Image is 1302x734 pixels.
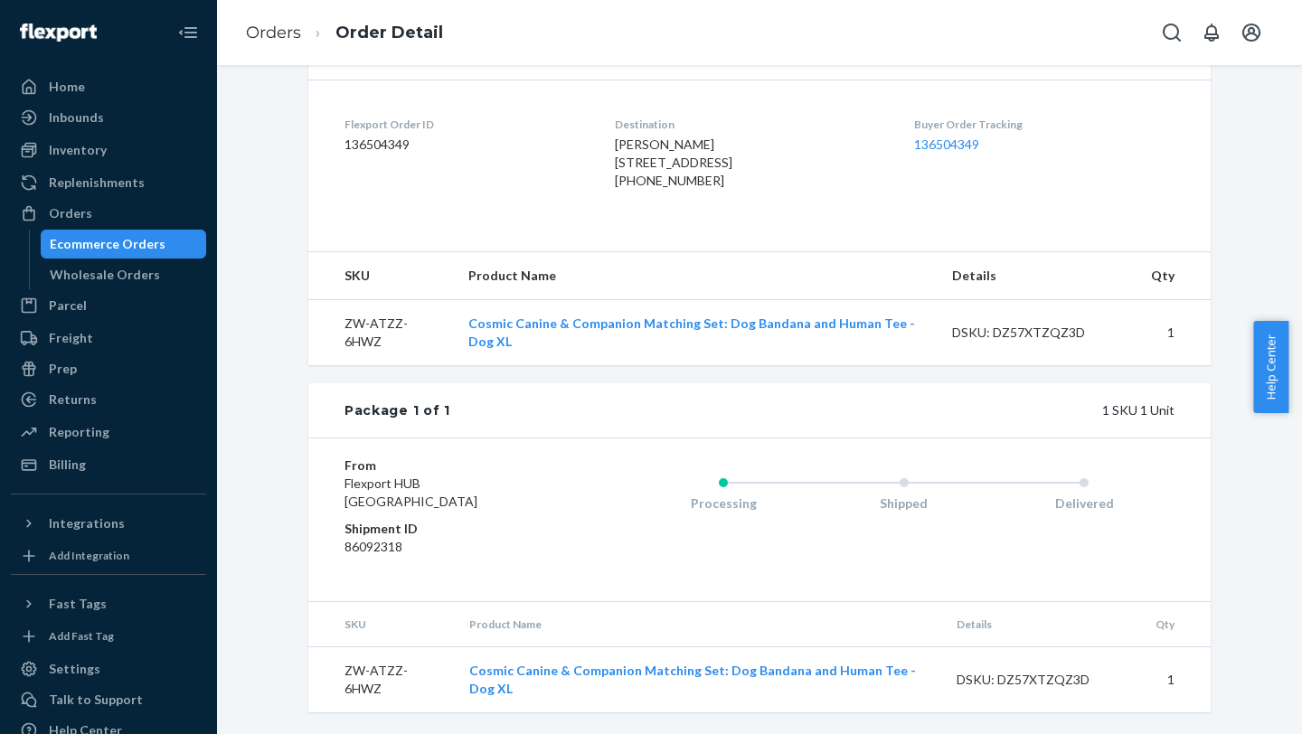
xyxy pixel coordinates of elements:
[335,23,443,42] a: Order Detail
[455,602,943,647] th: Product Name
[231,6,458,60] ol: breadcrumbs
[246,23,301,42] a: Orders
[469,663,916,696] a: Cosmic Canine & Companion Matching Set: Dog Bandana and Human Tee - Dog XL
[1141,647,1211,713] td: 1
[633,494,814,513] div: Processing
[11,685,206,714] a: Talk to Support
[11,199,206,228] a: Orders
[454,252,939,300] th: Product Name
[49,108,104,127] div: Inbounds
[344,456,561,475] dt: From
[344,401,450,419] div: Package 1 of 1
[11,324,206,353] a: Freight
[11,545,206,567] a: Add Integration
[450,401,1175,419] div: 1 SKU 1 Unit
[11,509,206,538] button: Integrations
[914,136,979,152] a: 136504349
[49,548,129,563] div: Add Integration
[1253,321,1288,413] button: Help Center
[11,654,206,683] a: Settings
[1154,14,1190,51] button: Open Search Box
[957,671,1127,689] div: DSKU: DZ57XTZQZ3D
[49,691,143,709] div: Talk to Support
[170,14,206,51] button: Close Navigation
[11,168,206,197] a: Replenishments
[11,291,206,320] a: Parcel
[308,602,455,647] th: SKU
[1137,300,1211,366] td: 1
[49,456,86,474] div: Billing
[344,117,586,132] dt: Flexport Order ID
[50,235,165,253] div: Ecommerce Orders
[49,296,87,315] div: Parcel
[11,136,206,165] a: Inventory
[942,602,1141,647] th: Details
[11,450,206,479] a: Billing
[308,300,454,366] td: ZW-ATZZ-6HWZ
[49,174,145,192] div: Replenishments
[344,538,561,556] dd: 86092318
[49,204,92,222] div: Orders
[49,660,100,678] div: Settings
[50,266,160,284] div: Wholesale Orders
[1193,14,1230,51] button: Open notifications
[344,520,561,538] dt: Shipment ID
[11,589,206,618] button: Fast Tags
[344,136,586,154] dd: 136504349
[49,360,77,378] div: Prep
[994,494,1175,513] div: Delivered
[1233,14,1269,51] button: Open account menu
[41,230,207,259] a: Ecommerce Orders
[20,24,97,42] img: Flexport logo
[615,172,884,190] div: [PHONE_NUMBER]
[49,423,109,441] div: Reporting
[11,354,206,383] a: Prep
[49,78,85,96] div: Home
[952,324,1122,342] div: DSKU: DZ57XTZQZ3D
[49,628,114,644] div: Add Fast Tag
[308,252,454,300] th: SKU
[49,514,125,532] div: Integrations
[11,418,206,447] a: Reporting
[41,260,207,289] a: Wholesale Orders
[49,329,93,347] div: Freight
[11,103,206,132] a: Inbounds
[914,117,1175,132] dt: Buyer Order Tracking
[49,595,107,613] div: Fast Tags
[11,72,206,101] a: Home
[1141,602,1211,647] th: Qty
[11,626,206,647] a: Add Fast Tag
[938,252,1137,300] th: Details
[615,136,732,170] span: [PERSON_NAME] [STREET_ADDRESS]
[49,391,97,409] div: Returns
[814,494,995,513] div: Shipped
[615,117,884,132] dt: Destination
[468,315,915,349] a: Cosmic Canine & Companion Matching Set: Dog Bandana and Human Tee - Dog XL
[308,647,455,713] td: ZW-ATZZ-6HWZ
[11,385,206,414] a: Returns
[49,141,107,159] div: Inventory
[1137,252,1211,300] th: Qty
[344,475,477,509] span: Flexport HUB [GEOGRAPHIC_DATA]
